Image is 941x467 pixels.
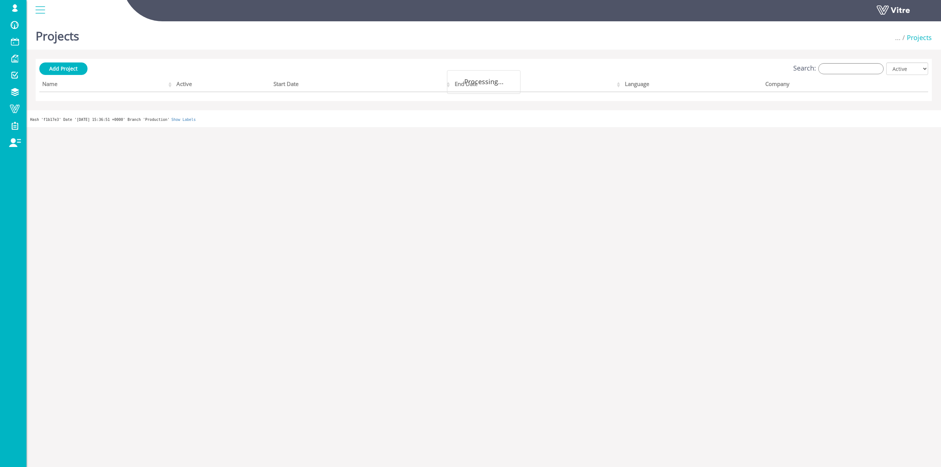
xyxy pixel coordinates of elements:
[622,78,762,92] th: Language
[895,33,901,42] span: ...
[173,78,271,92] th: Active
[36,18,79,50] h1: Projects
[452,78,622,92] th: End Date
[39,78,173,92] th: Name
[793,63,884,74] label: Search:
[171,118,196,122] a: Show Labels
[30,118,169,122] span: Hash 'f1b17e3' Date '[DATE] 15:36:51 +0000' Branch 'Production'
[818,63,884,74] input: Search:
[271,78,452,92] th: Start Date
[762,78,901,92] th: Company
[39,62,87,75] a: Add Project
[447,70,520,94] div: Processing...
[901,33,932,43] li: Projects
[49,65,78,72] span: Add Project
